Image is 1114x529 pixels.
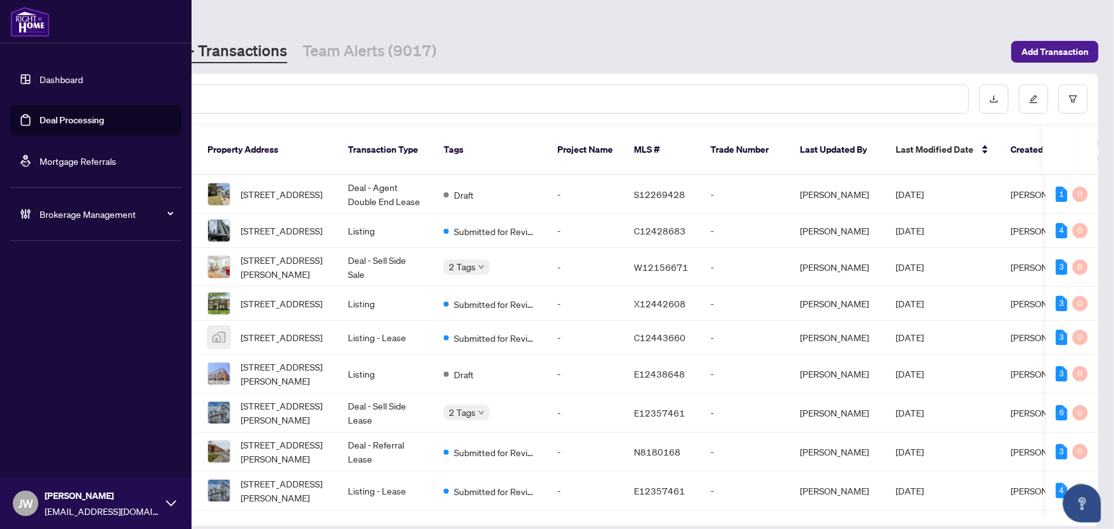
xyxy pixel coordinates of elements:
[634,188,685,200] span: S12269428
[338,394,433,433] td: Deal - Sell Side Lease
[700,471,790,510] td: -
[40,207,172,221] span: Brokerage Management
[634,446,681,457] span: N8180168
[634,225,686,236] span: C12428683
[885,125,1000,175] th: Last Modified Date
[790,287,885,321] td: [PERSON_NAME]
[547,321,624,355] td: -
[790,471,885,510] td: [PERSON_NAME]
[1011,261,1080,273] span: [PERSON_NAME]
[1073,296,1088,311] div: 0
[208,363,230,385] img: thumbnail-img
[700,394,790,433] td: -
[1056,405,1067,420] div: 6
[790,125,885,175] th: Last Updated By
[45,489,160,503] span: [PERSON_NAME]
[896,188,924,200] span: [DATE]
[700,433,790,471] td: -
[700,287,790,321] td: -
[338,433,433,471] td: Deal - Referral Lease
[700,125,790,175] th: Trade Number
[241,360,327,388] span: [STREET_ADDRESS][PERSON_NAME]
[454,297,537,311] span: Submitted for Review
[547,471,624,510] td: -
[1011,446,1080,457] span: [PERSON_NAME]
[1073,483,1088,498] div: 0
[896,446,924,457] span: [DATE]
[896,485,924,496] span: [DATE]
[40,114,104,126] a: Deal Processing
[1021,42,1088,62] span: Add Transaction
[454,224,537,238] span: Submitted for Review
[454,367,474,381] span: Draft
[449,405,476,420] span: 2 Tags
[241,438,327,466] span: [STREET_ADDRESS][PERSON_NAME]
[790,433,885,471] td: [PERSON_NAME]
[1056,187,1067,202] div: 1
[1073,444,1088,459] div: 0
[208,441,230,463] img: thumbnail-img
[634,298,686,309] span: X12442608
[454,484,537,498] span: Submitted for Review
[1073,259,1088,275] div: 0
[1029,95,1038,103] span: edit
[208,256,230,278] img: thumbnail-img
[634,261,688,273] span: W12156671
[896,368,924,379] span: [DATE]
[547,287,624,321] td: -
[1011,407,1080,418] span: [PERSON_NAME]
[338,321,433,355] td: Listing - Lease
[1011,298,1080,309] span: [PERSON_NAME]
[241,399,327,427] span: [STREET_ADDRESS][PERSON_NAME]
[896,332,924,343] span: [DATE]
[896,407,924,418] span: [DATE]
[454,188,474,202] span: Draft
[40,73,83,85] a: Dashboard
[1011,225,1080,236] span: [PERSON_NAME]
[1011,368,1080,379] span: [PERSON_NAME]
[700,248,790,287] td: -
[10,6,50,37] img: logo
[338,175,433,214] td: Deal - Agent Double End Lease
[338,248,433,287] td: Deal - Sell Side Sale
[1056,444,1067,459] div: 3
[547,175,624,214] td: -
[896,298,924,309] span: [DATE]
[1073,187,1088,202] div: 0
[896,261,924,273] span: [DATE]
[790,355,885,394] td: [PERSON_NAME]
[990,95,998,103] span: download
[547,125,624,175] th: Project Name
[790,321,885,355] td: [PERSON_NAME]
[547,355,624,394] td: -
[1063,484,1101,523] button: Open asap
[1073,330,1088,345] div: 0
[1056,259,1067,275] div: 3
[208,480,230,502] img: thumbnail-img
[790,394,885,433] td: [PERSON_NAME]
[634,332,686,343] span: C12443660
[18,494,33,512] span: JW
[1011,485,1080,496] span: [PERSON_NAME]
[700,214,790,248] td: -
[1011,41,1099,63] button: Add Transaction
[700,175,790,214] td: -
[241,296,322,310] span: [STREET_ADDRESS]
[1056,330,1067,345] div: 3
[1073,223,1088,238] div: 0
[241,224,322,238] span: [STREET_ADDRESS]
[45,504,160,518] span: [EMAIL_ADDRESS][DOMAIN_NAME]
[979,84,1009,114] button: download
[634,485,685,496] span: E12357461
[1056,296,1067,311] div: 3
[1058,84,1088,114] button: filter
[1073,366,1088,381] div: 0
[896,142,974,157] span: Last Modified Date
[547,214,624,248] td: -
[208,326,230,348] img: thumbnail-img
[547,433,624,471] td: -
[634,407,685,418] span: E12357461
[624,125,700,175] th: MLS #
[208,183,230,205] img: thumbnail-img
[338,471,433,510] td: Listing - Lease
